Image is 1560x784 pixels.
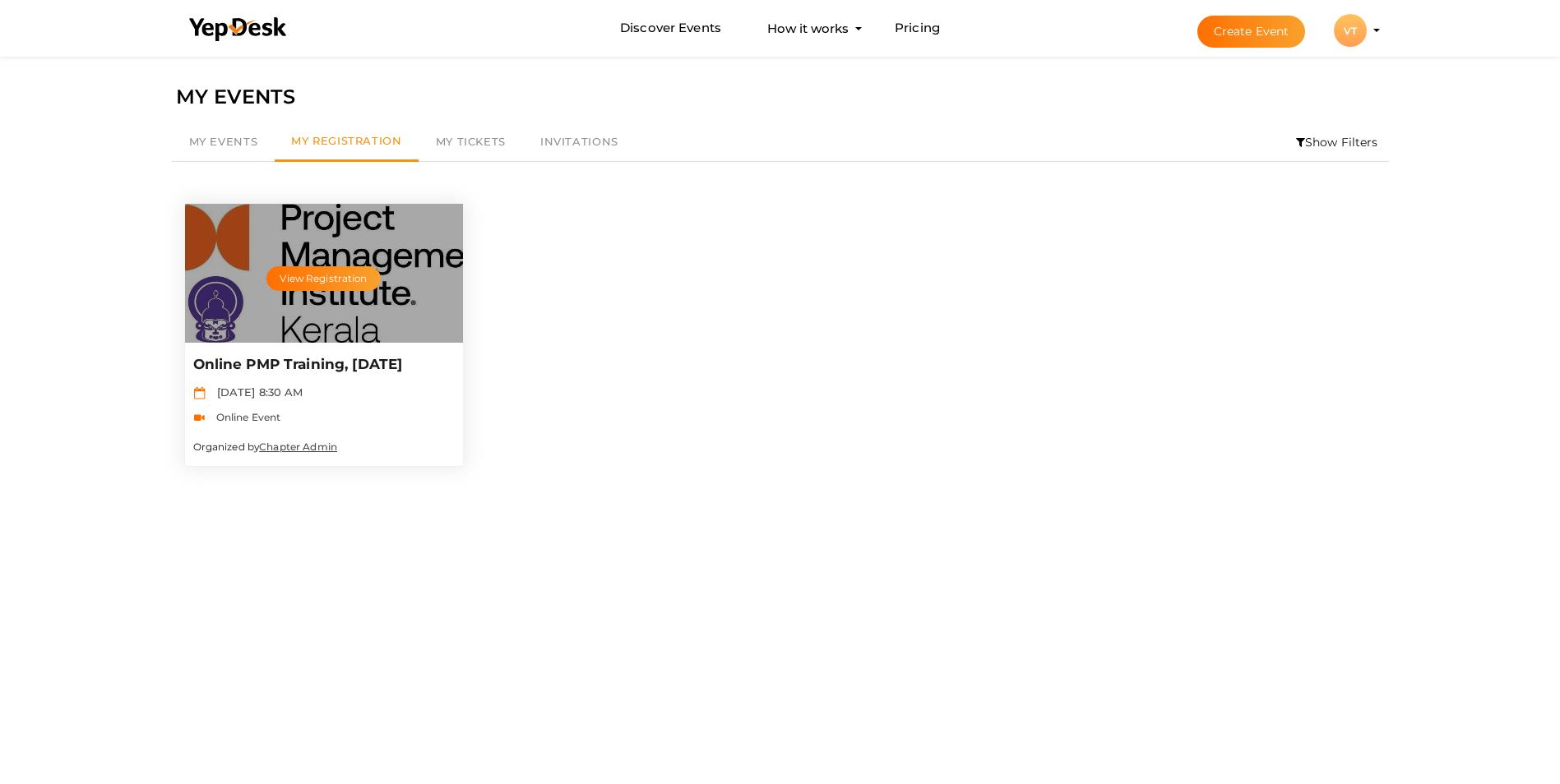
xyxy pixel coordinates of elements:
[1334,25,1367,37] profile-pic: VT
[523,123,636,161] a: Invitations
[193,355,450,375] p: Online PMP Training, [DATE]
[209,385,303,399] span: [DATE] 8:30 AM
[1285,123,1389,161] li: Show Filters
[540,135,618,148] span: Invitations
[189,135,258,148] span: My Events
[172,123,275,161] a: My Events
[259,440,337,453] a: Chapter Admin
[1334,14,1367,47] div: VT
[291,134,401,147] span: My Registration
[436,135,506,148] span: My Tickets
[208,411,281,423] span: Online Event
[193,440,338,453] small: Organized by
[762,13,854,44] button: How it works
[419,123,523,161] a: My Tickets
[275,123,418,162] a: My Registration
[1329,13,1372,48] button: VT
[193,412,206,424] img: video-icon.svg
[1197,16,1306,48] button: Create Event
[176,81,1385,113] div: MY EVENTS
[620,13,721,44] a: Discover Events
[193,387,206,399] img: calendar.svg
[266,266,380,291] button: View Registration
[895,13,940,44] a: Pricing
